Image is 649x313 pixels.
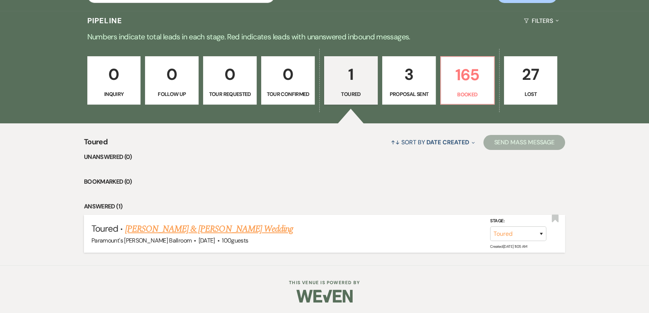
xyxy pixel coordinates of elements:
[84,136,108,152] span: Toured
[208,62,252,87] p: 0
[329,62,373,87] p: 1
[324,56,378,105] a: 1Toured
[446,90,489,99] p: Booked
[91,223,118,234] span: Toured
[483,135,565,150] button: Send Mass Message
[222,237,248,244] span: 100 guests
[387,90,431,98] p: Proposal Sent
[55,31,594,43] p: Numbers indicate total leads in each stage. Red indicates leads with unanswered inbound messages.
[145,56,199,105] a: 0Follow Up
[150,90,194,98] p: Follow Up
[387,62,431,87] p: 3
[426,138,469,146] span: Date Created
[509,62,553,87] p: 27
[150,62,194,87] p: 0
[84,202,565,211] li: Answered (1)
[87,15,123,26] h3: Pipeline
[208,90,252,98] p: Tour Requested
[92,62,136,87] p: 0
[261,56,315,105] a: 0Tour Confirmed
[388,132,478,152] button: Sort By Date Created
[266,90,310,98] p: Tour Confirmed
[84,177,565,187] li: Bookmarked (0)
[446,62,489,87] p: 165
[391,138,400,146] span: ↑↓
[521,11,562,31] button: Filters
[266,62,310,87] p: 0
[329,90,373,98] p: Toured
[490,217,546,225] label: Stage:
[87,56,141,105] a: 0Inquiry
[199,237,215,244] span: [DATE]
[296,283,353,309] img: Weven Logo
[125,222,293,236] a: [PERSON_NAME] & [PERSON_NAME] Wedding
[91,237,191,244] span: Paramount's [PERSON_NAME] Ballroom
[203,56,257,105] a: 0Tour Requested
[84,152,565,162] li: Unanswered (0)
[92,90,136,98] p: Inquiry
[382,56,436,105] a: 3Proposal Sent
[440,56,495,105] a: 165Booked
[509,90,553,98] p: Lost
[504,56,558,105] a: 27Lost
[490,244,527,249] span: Created: [DATE] 11:05 AM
